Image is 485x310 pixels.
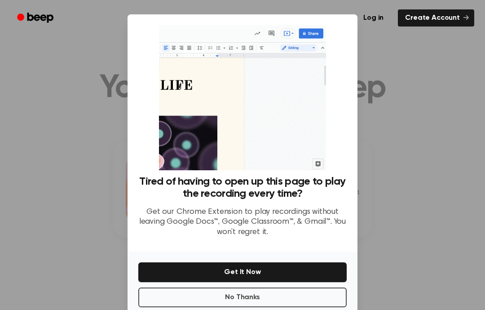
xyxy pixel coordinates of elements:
[159,25,326,170] img: Beep extension in action
[11,9,62,27] a: Beep
[138,207,347,238] p: Get our Chrome Extension to play recordings without leaving Google Docs™, Google Classroom™, & Gm...
[398,9,474,27] a: Create Account
[138,176,347,200] h3: Tired of having to open up this page to play the recording every time?
[138,288,347,307] button: No Thanks
[138,262,347,282] button: Get It Now
[354,8,392,28] a: Log in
